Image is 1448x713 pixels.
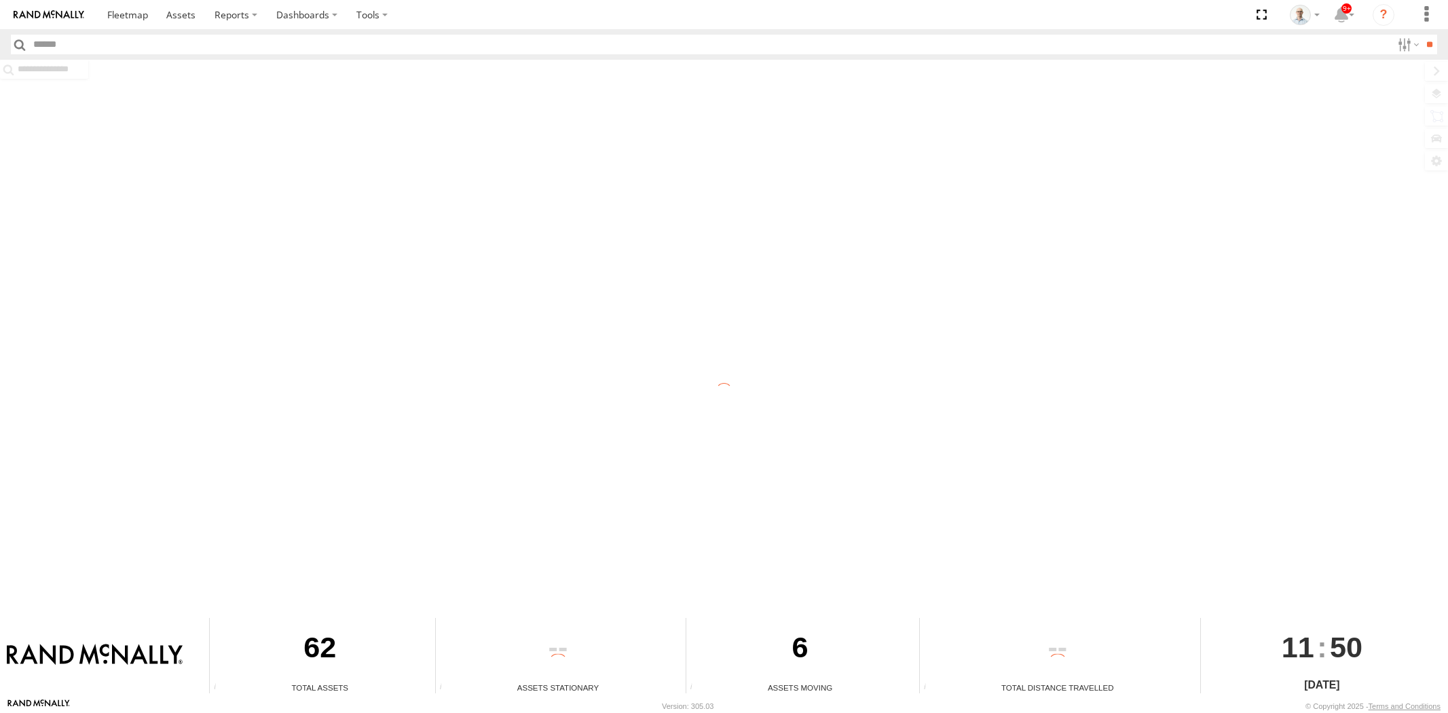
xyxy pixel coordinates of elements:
[1392,35,1422,54] label: Search Filter Options
[210,618,430,682] div: 62
[662,702,713,710] div: Version: 305.03
[1369,702,1441,710] a: Terms and Conditions
[14,10,84,20] img: rand-logo.svg
[210,682,430,693] div: Total Assets
[1285,5,1324,25] div: Kurt Byers
[1373,4,1394,26] i: ?
[436,683,456,693] div: Total number of assets current stationary.
[1201,618,1443,676] div: :
[686,618,914,682] div: 6
[1330,618,1362,676] span: 50
[920,683,940,693] div: Total distance travelled by all assets within specified date range and applied filters
[1305,702,1441,710] div: © Copyright 2025 -
[7,699,70,713] a: Visit our Website
[1201,677,1443,693] div: [DATE]
[920,682,1195,693] div: Total Distance Travelled
[7,644,183,667] img: Rand McNally
[686,682,914,693] div: Assets Moving
[436,682,681,693] div: Assets Stationary
[1282,618,1314,676] span: 11
[686,683,707,693] div: Total number of assets current in transit.
[210,683,230,693] div: Total number of Enabled Assets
